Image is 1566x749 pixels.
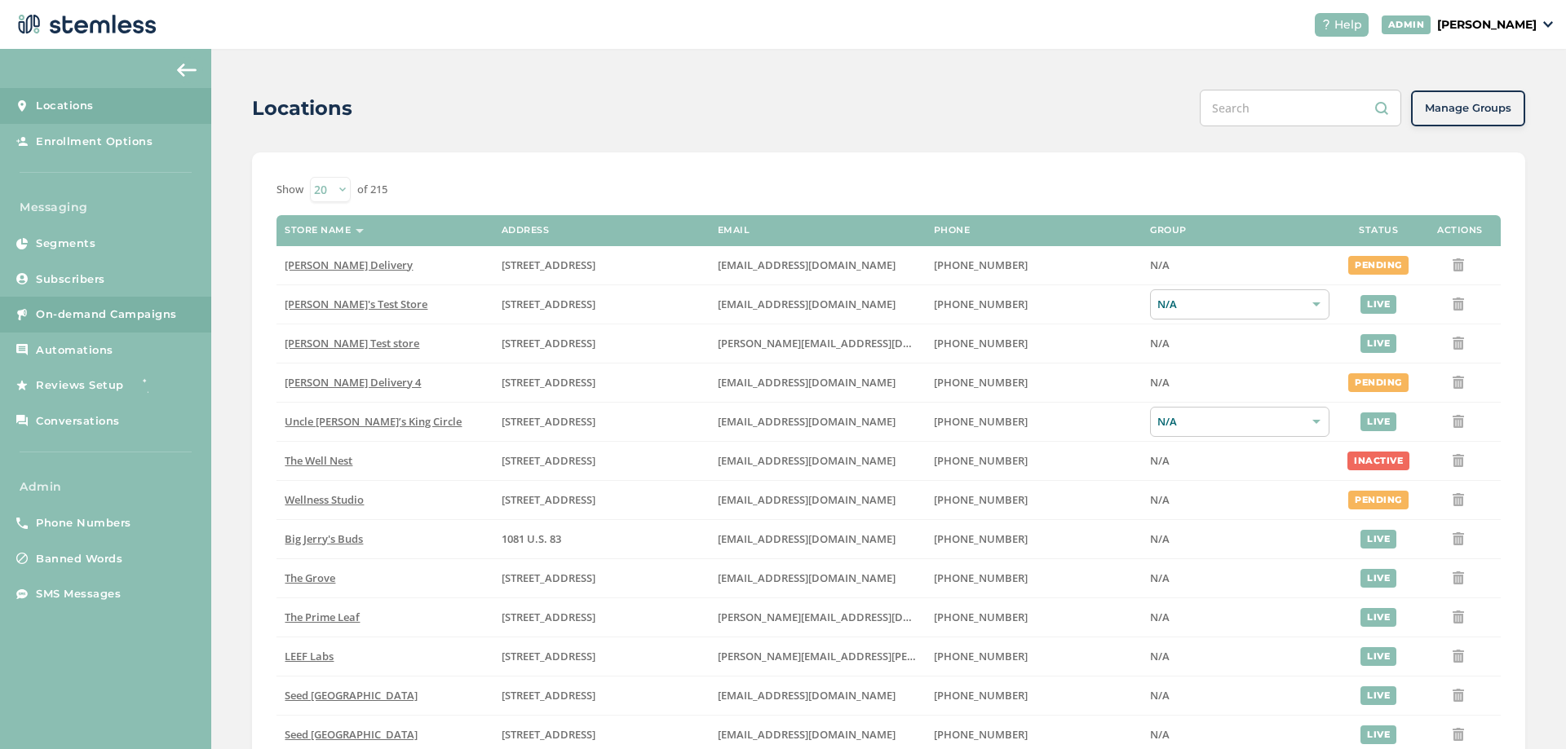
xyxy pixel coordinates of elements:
[934,336,1028,350] span: [PHONE_NUMBER]
[285,531,363,546] span: Big Jerry's Buds
[718,649,1062,663] span: [PERSON_NAME][EMAIL_ADDRESS][PERSON_NAME][DOMAIN_NAME]
[718,375,896,390] span: [EMAIL_ADDRESS][DOMAIN_NAME]
[718,650,918,663] label: josh.bowers@leefca.com
[502,337,701,350] label: 5241 Center Boulevard
[1150,258,1329,272] label: N/A
[934,689,1134,703] label: (207) 747-4648
[502,454,701,468] label: 1005 4th Avenue
[718,610,979,624] span: [PERSON_NAME][EMAIL_ADDRESS][DOMAIN_NAME]
[285,610,360,624] span: The Prime Leaf
[285,650,484,663] label: LEEF Labs
[1150,493,1329,507] label: N/A
[934,492,1028,507] span: [PHONE_NUMBER]
[1543,21,1553,28] img: icon_down-arrow-small-66adaf34.svg
[934,415,1134,429] label: (907) 330-7833
[718,689,918,703] label: team@seedyourhead.com
[502,610,595,624] span: [STREET_ADDRESS]
[285,492,364,507] span: Wellness Studio
[356,229,364,233] img: icon-sort-1e1d7615.svg
[934,610,1134,624] label: (520) 272-8455
[718,336,979,350] span: [PERSON_NAME][EMAIL_ADDRESS][DOMAIN_NAME]
[718,297,896,311] span: [EMAIL_ADDRESS][DOMAIN_NAME]
[934,376,1134,390] label: (818) 561-0790
[285,493,484,507] label: Wellness Studio
[285,649,334,663] span: LEEF Labs
[1411,90,1525,126] button: Manage Groups
[1360,530,1396,549] div: live
[285,727,418,742] span: Seed [GEOGRAPHIC_DATA]
[718,414,896,429] span: [EMAIL_ADDRESS][DOMAIN_NAME]
[502,610,701,624] label: 4120 East Speedway Boulevard
[718,415,918,429] label: christian@uncleherbsak.com
[502,728,701,742] label: 401 Centre Street
[285,453,352,468] span: The Well Nest
[357,182,387,198] label: of 215
[1150,689,1329,703] label: N/A
[502,493,701,507] label: 123 Main Street
[934,414,1028,429] span: [PHONE_NUMBER]
[1348,256,1409,275] div: pending
[285,337,484,350] label: Swapnil Test store
[285,728,484,742] label: Seed Boston
[718,225,750,236] label: Email
[934,571,1134,585] label: (619) 600-1269
[1484,671,1566,749] div: Chat Widget
[934,375,1028,390] span: [PHONE_NUMBER]
[502,689,701,703] label: 553 Congress Street
[1150,728,1329,742] label: N/A
[934,728,1134,742] label: (617) 553-5922
[285,258,484,272] label: Hazel Delivery
[285,689,484,703] label: Seed Portland
[1360,334,1396,353] div: live
[502,532,701,546] label: 1081 U.S. 83
[502,297,595,311] span: [STREET_ADDRESS]
[1150,376,1329,390] label: N/A
[718,337,918,350] label: swapnil@stemless.co
[285,336,419,350] span: [PERSON_NAME] Test store
[934,571,1028,585] span: [PHONE_NUMBER]
[285,688,418,703] span: Seed [GEOGRAPHIC_DATA]
[718,532,918,546] label: info@bigjerrysbuds.com
[502,531,561,546] span: 1081 U.S. 83
[934,337,1134,350] label: (503) 332-4545
[502,376,701,390] label: 17523 Ventura Boulevard
[1360,725,1396,744] div: live
[36,342,113,359] span: Automations
[285,415,484,429] label: Uncle Herb’s King Circle
[502,225,550,236] label: Address
[502,571,595,585] span: [STREET_ADDRESS]
[718,453,896,468] span: [EMAIL_ADDRESS][DOMAIN_NAME]
[1200,90,1401,126] input: Search
[1382,15,1431,34] div: ADMIN
[502,336,595,350] span: [STREET_ADDRESS]
[502,297,701,311] label: 123 East Main Street
[1150,407,1329,437] div: N/A
[252,94,352,123] h2: Locations
[285,297,484,311] label: Brian's Test Store
[276,182,303,198] label: Show
[502,727,595,742] span: [STREET_ADDRESS]
[285,454,484,468] label: The Well Nest
[1150,225,1187,236] label: Group
[285,610,484,624] label: The Prime Leaf
[718,571,896,585] span: [EMAIL_ADDRESS][DOMAIN_NAME]
[1150,289,1329,319] div: N/A
[36,551,122,567] span: Banned Words
[36,586,121,602] span: SMS Messages
[1360,647,1396,666] div: live
[934,610,1028,624] span: [PHONE_NUMBER]
[1150,571,1329,585] label: N/A
[934,650,1134,663] label: (707) 513-9697
[718,531,896,546] span: [EMAIL_ADDRESS][DOMAIN_NAME]
[285,376,484,390] label: Hazel Delivery 4
[934,453,1028,468] span: [PHONE_NUMBER]
[934,727,1028,742] span: [PHONE_NUMBER]
[934,297,1028,311] span: [PHONE_NUMBER]
[1360,608,1396,627] div: live
[718,493,918,507] label: vmrobins@gmail.com
[718,571,918,585] label: dexter@thegroveca.com
[934,531,1028,546] span: [PHONE_NUMBER]
[1348,491,1409,509] div: pending
[36,515,131,531] span: Phone Numbers
[1150,650,1329,663] label: N/A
